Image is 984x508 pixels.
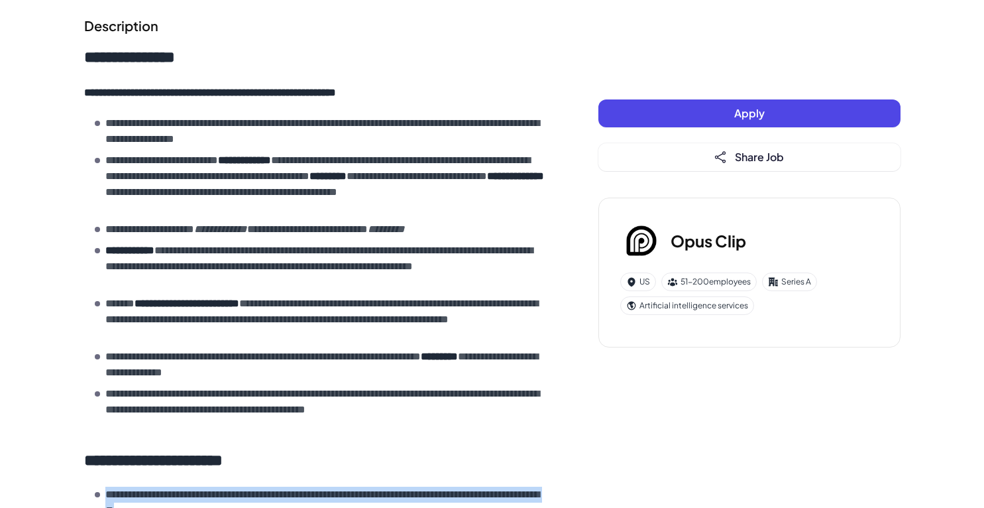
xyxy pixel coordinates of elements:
[734,106,765,120] span: Apply
[671,229,746,253] h3: Opus Clip
[620,220,663,262] img: Op
[735,150,784,164] span: Share Job
[762,273,817,291] div: Series A
[620,273,656,291] div: US
[598,99,901,127] button: Apply
[620,296,754,315] div: Artificial intelligence services
[84,16,545,36] h2: Description
[598,143,901,171] button: Share Job
[661,273,757,291] div: 51-200 employees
